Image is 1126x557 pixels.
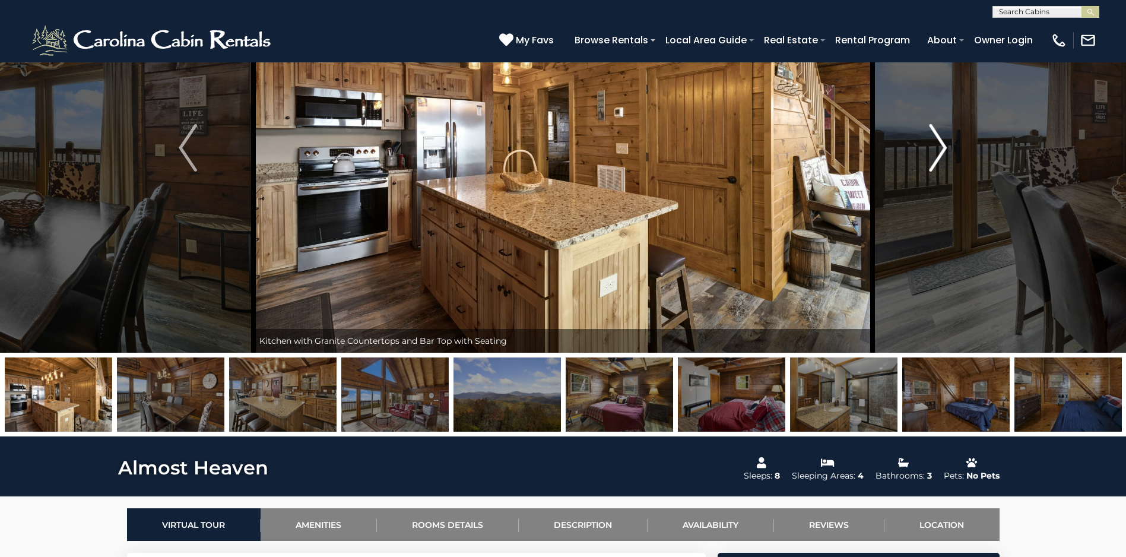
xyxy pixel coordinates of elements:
div: Kitchen with Granite Countertops and Bar Top with Seating [253,329,873,353]
img: arrow [179,124,196,172]
img: phone-regular-white.png [1051,32,1067,49]
a: Reviews [774,508,884,541]
img: 163272657 [790,357,897,432]
a: Availability [648,508,774,541]
span: My Favs [516,33,554,48]
a: Location [884,508,1000,541]
a: Rental Program [829,30,916,50]
img: 163272659 [5,357,112,432]
img: 163272675 [1014,357,1122,432]
img: 163272650 [902,357,1010,432]
a: Amenities [261,508,377,541]
img: mail-regular-white.png [1080,32,1096,49]
a: Description [519,508,648,541]
img: 163272649 [341,357,449,432]
img: White-1-2.png [30,23,276,58]
a: Browse Rentals [569,30,654,50]
a: Owner Login [968,30,1039,50]
img: 163272651 [678,357,785,432]
a: Local Area Guide [659,30,753,50]
img: 163272622 [229,357,337,432]
a: Virtual Tour [127,508,261,541]
a: Real Estate [758,30,824,50]
a: Rooms Details [377,508,519,541]
img: 163272674 [566,357,673,432]
img: arrow [929,124,947,172]
img: 163272632 [453,357,561,432]
a: About [921,30,963,50]
a: My Favs [499,33,557,48]
img: 163272610 [117,357,224,432]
